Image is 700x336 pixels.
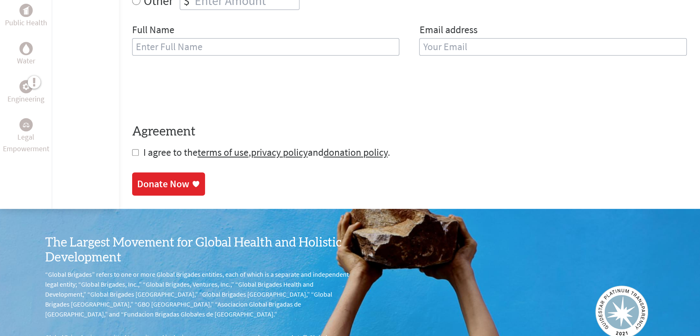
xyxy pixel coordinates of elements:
a: donation policy [323,146,388,159]
span: I agree to the , and . [143,146,390,159]
img: Engineering [23,83,29,90]
p: Engineering [7,93,44,105]
p: Public Health [5,17,47,29]
div: Donate Now [137,177,189,191]
h4: Agreement [132,124,687,139]
a: WaterWater [17,42,35,67]
a: privacy policy [251,146,308,159]
h3: The Largest Movement for Global Health and Holistic Development [45,235,350,265]
img: Public Health [23,6,29,15]
a: Public HealthPublic Health [5,4,47,29]
div: Engineering [19,80,33,93]
p: “Global Brigades” refers to one or more Global Brigades entities, each of which is a separate and... [45,269,350,319]
a: EngineeringEngineering [7,80,44,105]
div: Public Health [19,4,33,17]
img: Water [23,44,29,53]
p: Water [17,55,35,67]
img: Legal Empowerment [23,122,29,127]
div: Water [19,42,33,55]
iframe: reCAPTCHA [132,75,258,108]
a: Donate Now [132,172,205,196]
label: Email address [419,23,477,38]
a: terms of use [198,146,249,159]
label: Full Name [132,23,174,38]
div: Legal Empowerment [19,118,33,131]
input: Your Email [419,38,687,56]
a: Legal EmpowermentLegal Empowerment [2,118,50,155]
input: Enter Full Name [132,38,400,56]
p: Legal Empowerment [2,131,50,155]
